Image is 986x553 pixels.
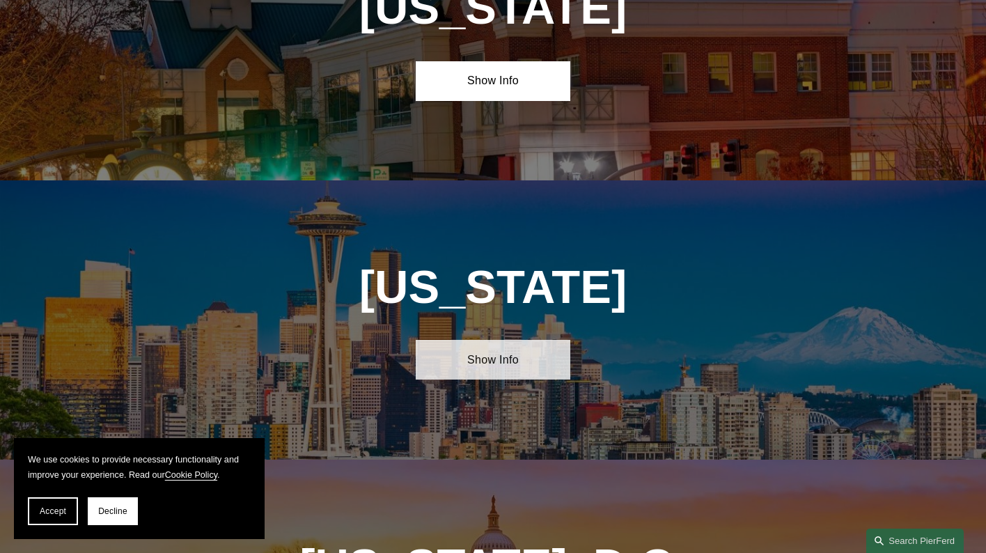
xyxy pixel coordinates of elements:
[40,506,66,516] span: Accept
[165,470,217,480] a: Cookie Policy
[88,497,138,525] button: Decline
[416,340,570,380] a: Show Info
[866,529,964,553] a: Search this site
[28,497,78,525] button: Accept
[14,438,265,539] section: Cookie banner
[98,506,127,516] span: Decline
[28,452,251,483] p: We use cookies to provide necessary functionality and improve your experience. Read our .
[416,61,570,101] a: Show Info
[338,260,648,314] h1: [US_STATE]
